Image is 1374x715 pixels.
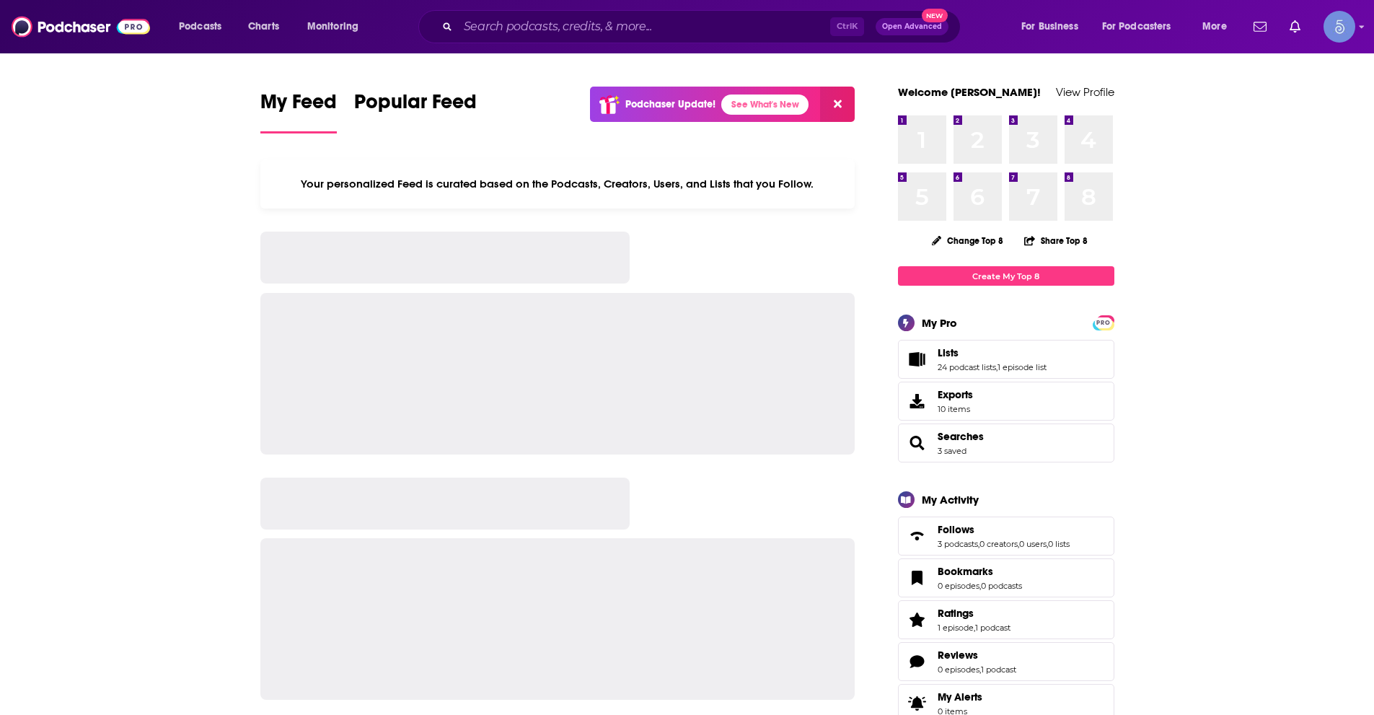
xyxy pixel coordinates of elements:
a: Charts [239,15,288,38]
button: open menu [1011,15,1096,38]
span: 10 items [938,404,973,414]
span: , [974,623,975,633]
button: open menu [169,15,240,38]
a: 1 episode list [998,362,1047,372]
a: View Profile [1056,85,1114,99]
span: My Alerts [903,693,932,714]
a: See What's New [721,95,809,115]
span: Ratings [938,607,974,620]
a: 0 episodes [938,664,979,675]
button: Share Top 8 [1023,227,1088,255]
span: For Business [1021,17,1078,37]
a: Reviews [903,652,932,672]
button: Change Top 8 [923,232,1013,250]
button: Show profile menu [1324,11,1355,43]
img: Podchaser - Follow, Share and Rate Podcasts [12,13,150,40]
a: Welcome [PERSON_NAME]! [898,85,1041,99]
a: 0 podcasts [981,581,1022,591]
a: Exports [898,382,1114,421]
a: Follows [903,526,932,546]
input: Search podcasts, credits, & more... [458,15,830,38]
span: Searches [898,424,1114,462]
span: , [996,362,998,372]
span: More [1202,17,1227,37]
span: Ctrl K [830,17,864,36]
a: Lists [903,349,932,369]
span: Reviews [938,649,978,662]
span: Exports [938,388,973,401]
span: My Alerts [938,690,982,703]
a: Show notifications dropdown [1248,14,1272,39]
a: 1 episode [938,623,974,633]
a: 0 episodes [938,581,979,591]
span: New [922,9,948,22]
a: Reviews [938,649,1016,662]
span: Open Advanced [882,23,942,30]
div: Your personalized Feed is curated based on the Podcasts, Creators, Users, and Lists that you Follow. [260,159,855,209]
span: Follows [898,517,1114,556]
a: Show notifications dropdown [1284,14,1306,39]
span: , [1047,539,1048,549]
a: Bookmarks [903,568,932,588]
span: , [978,539,979,549]
a: Popular Feed [354,89,477,133]
a: Searches [938,430,984,443]
span: , [979,664,981,675]
img: User Profile [1324,11,1355,43]
a: 0 lists [1048,539,1070,549]
button: open menu [1192,15,1245,38]
span: Exports [903,391,932,411]
a: 0 users [1019,539,1047,549]
button: open menu [1093,15,1192,38]
a: Ratings [903,610,932,630]
span: Monitoring [307,17,358,37]
a: 3 podcasts [938,539,978,549]
div: My Pro [922,316,957,330]
a: Lists [938,346,1047,359]
a: 1 podcast [981,664,1016,675]
span: Podcasts [179,17,221,37]
div: Search podcasts, credits, & more... [432,10,974,43]
span: Bookmarks [938,565,993,578]
div: My Activity [922,493,979,506]
span: Reviews [898,642,1114,681]
span: For Podcasters [1102,17,1171,37]
a: 1 podcast [975,623,1010,633]
span: Lists [938,346,959,359]
a: 3 saved [938,446,966,456]
span: Lists [898,340,1114,379]
span: Bookmarks [898,558,1114,597]
a: Bookmarks [938,565,1022,578]
span: Ratings [898,600,1114,639]
a: My Feed [260,89,337,133]
span: , [1018,539,1019,549]
a: Searches [903,433,932,453]
a: PRO [1095,317,1112,328]
p: Podchaser Update! [625,98,715,110]
span: My Feed [260,89,337,123]
span: PRO [1095,317,1112,328]
a: Follows [938,523,1070,536]
a: 24 podcast lists [938,362,996,372]
span: , [979,581,981,591]
span: Follows [938,523,974,536]
a: Create My Top 8 [898,266,1114,286]
span: Charts [248,17,279,37]
button: Open AdvancedNew [876,18,948,35]
span: Logged in as Spiral5-G1 [1324,11,1355,43]
span: Popular Feed [354,89,477,123]
a: 0 creators [979,539,1018,549]
button: open menu [297,15,377,38]
a: Ratings [938,607,1010,620]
